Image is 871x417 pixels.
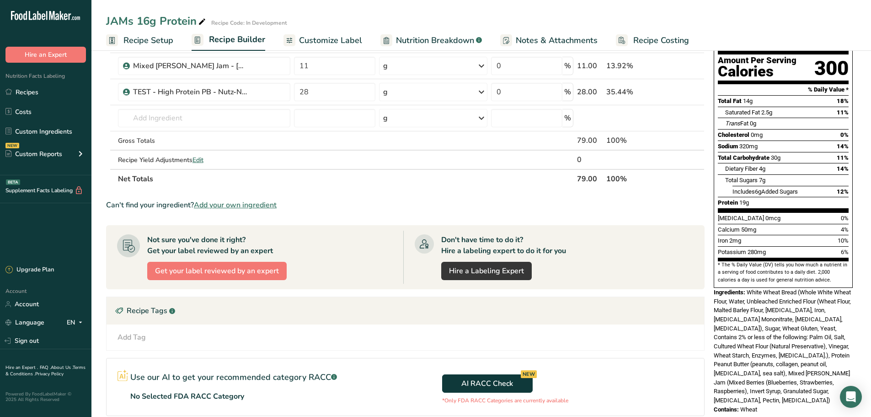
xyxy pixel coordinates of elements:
th: Net Totals [116,169,575,188]
a: Notes & Attachments [500,30,598,51]
span: Get your label reviewed by an expert [155,265,279,276]
span: 4g [759,165,765,172]
div: Not sure you've done it right? Get your label reviewed by an expert [147,234,273,256]
th: 100% [604,169,663,188]
div: TEST - High Protein PB - Nutz-N-More [133,87,247,97]
div: NEW [521,370,537,378]
span: Dietary Fiber [725,165,758,172]
span: Customize Label [299,34,362,47]
span: 0% [840,131,849,138]
span: 19g [739,199,749,206]
span: Add your own ingredient [194,200,277,211]
i: Trans [725,120,740,127]
span: 18% [837,97,849,104]
span: 50mg [741,226,756,233]
div: 100% [606,135,661,146]
button: Hire an Expert [5,47,86,63]
span: Total Carbohydrate [718,154,769,161]
span: Ingredients: [714,289,745,296]
span: AI RACC Check [461,378,513,389]
div: Recipe Code: In Development [211,19,287,27]
div: NEW [5,143,19,148]
span: Contains: [714,406,739,413]
span: Recipe Setup [123,34,173,47]
span: Nutrition Breakdown [396,34,474,47]
span: 14% [837,143,849,150]
span: 14% [837,165,849,172]
p: Use our AI to get your recommended category RACC [130,371,337,384]
div: g [383,87,388,97]
span: Edit [192,156,203,164]
div: Gross Totals [118,136,290,146]
div: Recipe Tags [107,297,704,325]
span: Total Sugars [725,177,758,184]
span: Wheat [740,406,757,413]
section: * The % Daily Value (DV) tells you how much a nutrient in a serving of food contributes to a dail... [718,261,849,284]
span: Protein [718,199,738,206]
div: Calories [718,65,796,78]
span: 11% [837,154,849,161]
a: Nutrition Breakdown [380,30,482,51]
div: 300 [814,56,849,81]
span: 6g [755,188,761,195]
span: 11% [837,109,849,116]
div: Don't have time to do it? Hire a labeling expert to do it for you [441,234,566,256]
div: 13.92% [606,60,661,71]
span: Saturated Fat [725,109,760,116]
span: Recipe Builder [209,33,265,46]
div: Recipe Yield Adjustments [118,155,290,165]
div: EN [67,317,86,328]
th: 79.00 [575,169,605,188]
div: 28.00 [577,87,603,97]
div: g [383,60,388,71]
a: Recipe Costing [616,30,689,51]
a: Customize Label [283,30,362,51]
a: Recipe Builder [192,29,265,51]
div: 79.00 [577,135,603,146]
div: Mixed [PERSON_NAME] Jam - [PERSON_NAME] [133,60,247,71]
div: Powered By FoodLabelMaker © 2025 All Rights Reserved [5,391,86,402]
span: 12% [837,188,849,195]
span: 30g [771,154,780,161]
div: JAMs 16g Protein [106,13,208,29]
div: 11.00 [577,60,603,71]
span: 14g [743,97,753,104]
span: Potassium [718,249,746,255]
span: 6% [841,249,849,255]
span: 320mg [739,143,758,150]
div: Can't find your ingredient? [106,200,705,211]
div: g [383,113,388,124]
span: Iron [718,237,728,244]
span: 4% [841,226,849,233]
span: Includes Added Sugars [732,188,798,195]
span: 280mg [748,249,766,255]
a: Privacy Policy [35,371,64,377]
span: 2mg [729,237,741,244]
span: 10% [838,237,849,244]
div: 0 [577,154,603,165]
span: Cholesterol [718,131,749,138]
div: Upgrade Plan [5,265,54,275]
div: 35.44% [606,87,661,97]
div: Add Tag [118,332,146,343]
a: Language [5,314,44,330]
section: % Daily Value * [718,84,849,95]
span: Calcium [718,226,740,233]
span: 0mcg [765,215,780,222]
p: *Only FDA RACC Categories are currently available [442,396,568,405]
a: About Us . [51,364,73,371]
span: 0% [841,215,849,222]
span: Sodium [718,143,738,150]
span: White Wheat Bread (Whole White Wheat Flour, Water, Unbleached Enriched Flour (Wheat Flour, Malted... [714,289,851,404]
div: BETA [6,179,20,185]
div: Open Intercom Messenger [840,386,862,408]
a: Recipe Setup [106,30,173,51]
a: FAQ . [40,364,51,371]
span: Total Fat [718,97,742,104]
span: Fat [725,120,748,127]
span: 2.5g [761,109,772,116]
span: [MEDICAL_DATA] [718,215,764,222]
button: AI RACC Check NEW [442,374,533,393]
button: Get your label reviewed by an expert [147,262,287,280]
a: Hire an Expert . [5,364,38,371]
